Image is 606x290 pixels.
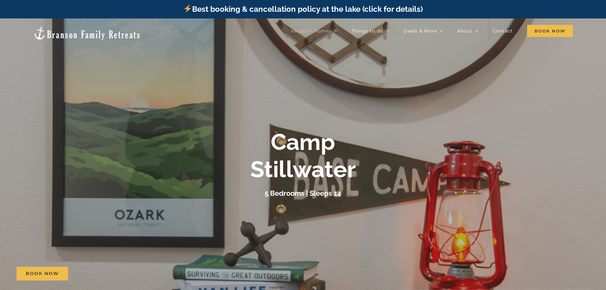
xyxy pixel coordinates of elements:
span: Book Now [26,271,59,276]
a: Contact [493,25,513,37]
span: About [457,29,472,33]
a: Best booking & cancellation policy at the lake (click for details) [183,4,422,14]
span: Vacation homes [291,29,331,33]
img: ⚡️ [184,5,192,12]
span: Deals & More [404,29,437,33]
a: About [457,25,478,37]
a: Vacation homes [291,25,337,37]
nav: Main Menu [291,25,573,37]
img: Branson Family Retreats Logo [33,26,141,40]
span: Things to do [352,29,383,33]
b: Camp Stillwater [250,128,356,183]
span: Book Now [527,25,573,37]
span: Contact [493,29,513,33]
h3: 5 Bedrooms | Sleeps 14 [265,189,341,197]
a: Things to do [352,25,389,37]
a: Deals & More [404,25,443,37]
a: Book Now [17,267,68,280]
